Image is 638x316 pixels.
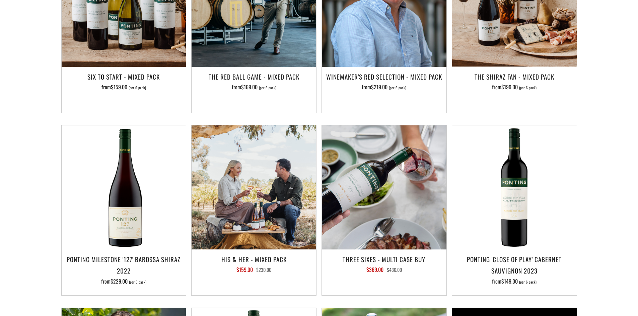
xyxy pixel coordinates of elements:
span: from [492,277,537,285]
h3: The Red Ball Game - Mixed Pack [195,71,313,82]
span: $229.00 [111,277,128,285]
span: $159.00 [236,266,253,274]
h3: Ponting 'Close of Play' Cabernet Sauvignon 2023 [455,253,573,276]
span: $149.00 [501,277,518,285]
span: $230.00 [256,266,271,273]
span: (per 6 pack) [129,280,146,284]
span: from [101,277,146,285]
span: (per 6 pack) [519,86,537,90]
span: (per 6 pack) [389,86,406,90]
span: $369.00 [366,266,383,274]
span: from [232,83,276,91]
span: $159.00 [111,83,127,91]
h3: Three Sixes - Multi Case Buy [325,253,443,265]
a: Ponting Milestone '127' Barossa Shiraz 2022 from$229.00 (per 6 pack) [62,253,186,287]
h3: His & Her - Mixed Pack [195,253,313,265]
a: Six To Start - Mixed Pack from$159.00 (per 6 pack) [62,71,186,104]
h3: Winemaker's Red Selection - Mixed Pack [325,71,443,82]
span: (per 6 pack) [519,280,537,284]
span: from [362,83,406,91]
span: from [101,83,146,91]
h3: The Shiraz Fan - Mixed Pack [455,71,573,82]
a: The Shiraz Fan - Mixed Pack from$199.00 (per 6 pack) [452,71,577,104]
h3: Six To Start - Mixed Pack [65,71,183,82]
a: His & Her - Mixed Pack $159.00 $230.00 [192,253,316,287]
a: Winemaker's Red Selection - Mixed Pack from$219.00 (per 6 pack) [322,71,446,104]
span: from [492,83,537,91]
span: $169.00 [241,83,258,91]
span: (per 6 pack) [259,86,276,90]
span: (per 6 pack) [129,86,146,90]
h3: Ponting Milestone '127' Barossa Shiraz 2022 [65,253,183,276]
span: $436.00 [387,266,402,273]
a: Ponting 'Close of Play' Cabernet Sauvignon 2023 from$149.00 (per 6 pack) [452,253,577,287]
span: $199.00 [501,83,518,91]
span: $219.00 [371,83,387,91]
a: The Red Ball Game - Mixed Pack from$169.00 (per 6 pack) [192,71,316,104]
a: Three Sixes - Multi Case Buy $369.00 $436.00 [322,253,446,287]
